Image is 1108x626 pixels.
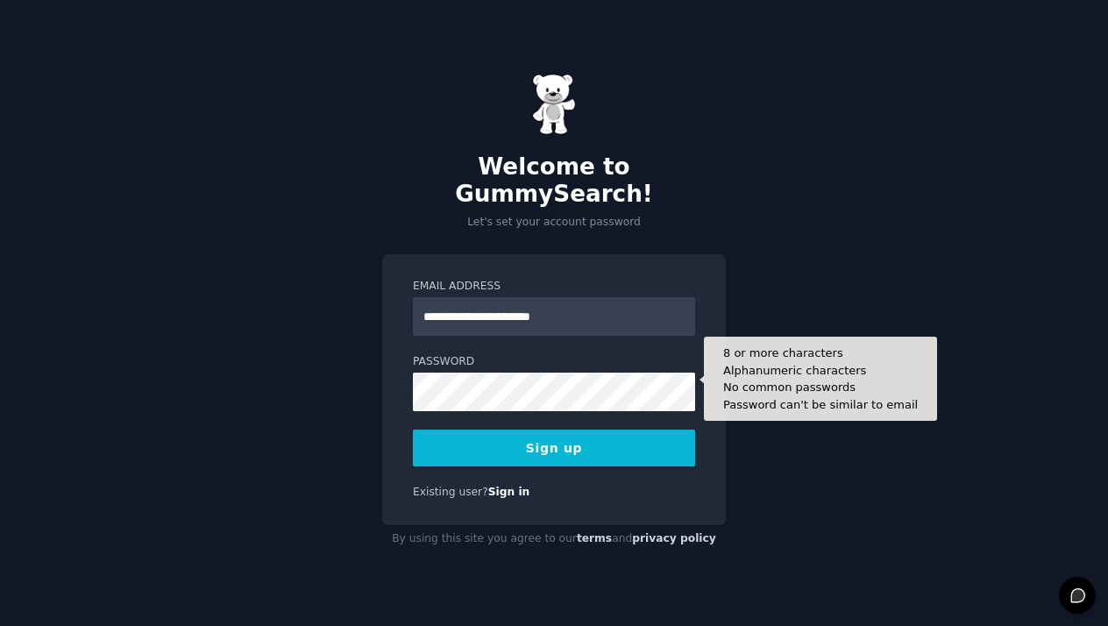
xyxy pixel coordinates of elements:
p: Let's set your account password [382,215,726,231]
div: By using this site you agree to our and [382,525,726,553]
label: Password [413,354,695,370]
a: terms [577,532,612,544]
h2: Welcome to GummySearch! [382,153,726,209]
button: Sign up [413,430,695,466]
span: Existing user? [413,486,488,498]
a: Sign in [488,486,530,498]
img: Gummy Bear [532,74,576,135]
a: privacy policy [632,532,716,544]
label: Email Address [413,279,695,295]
